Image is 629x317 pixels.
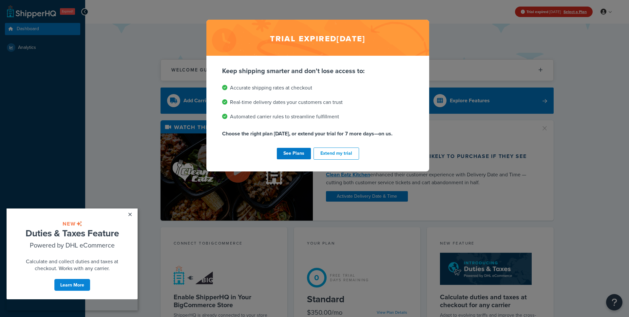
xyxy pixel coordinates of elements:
[48,70,84,83] a: Learn More
[222,66,413,75] p: Keep shipping smarter and don't lose access to:
[19,49,112,63] span: Calculate and collect duties and taxes at checkout. Works with any carrier.
[222,83,413,92] li: Accurate shipping rates at checkout
[222,129,413,138] p: Choose the right plan [DATE], or extend your trial for 7 more days—on us.
[222,98,413,107] li: Real-time delivery dates your customers can trust
[277,148,311,159] a: See Plans
[222,112,413,121] li: Automated carrier rules to streamline fulfillment
[19,18,112,31] span: Duties & Taxes Feature
[206,20,429,56] h2: Trial expired [DATE]
[314,148,359,160] button: Extend my trial
[23,32,108,41] span: Powered by DHL eCommerce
